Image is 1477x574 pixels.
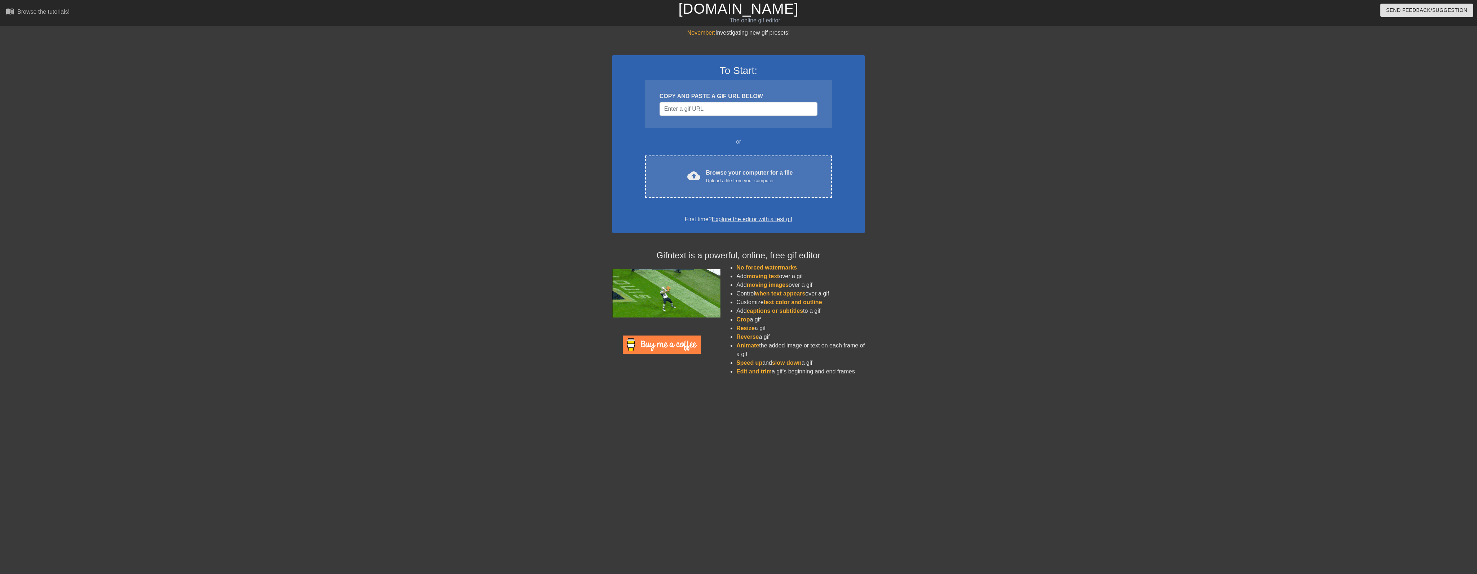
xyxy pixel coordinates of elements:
[687,30,715,36] span: November:
[736,324,865,333] li: a gif
[736,341,865,359] li: the added image or text on each frame of a gif
[631,137,846,146] div: or
[736,298,865,307] li: Customize
[755,290,806,297] span: when text appears
[736,289,865,298] li: Control over a gif
[6,7,70,18] a: Browse the tutorials!
[736,334,759,340] span: Reverse
[736,316,750,323] span: Crop
[623,336,701,354] img: Buy Me A Coffee
[736,307,865,315] li: Add to a gif
[6,7,14,16] span: menu_book
[736,325,755,331] span: Resize
[736,281,865,289] li: Add over a gif
[736,333,865,341] li: a gif
[678,1,798,17] a: [DOMAIN_NAME]
[660,102,817,116] input: Username
[712,216,792,222] a: Explore the editor with a test gif
[1380,4,1473,17] button: Send Feedback/Suggestion
[1386,6,1467,15] span: Send Feedback/Suggestion
[612,269,720,317] img: football_small.gif
[706,177,793,184] div: Upload a file from your computer
[687,169,700,182] span: cloud_upload
[736,368,772,374] span: Edit and trim
[736,272,865,281] li: Add over a gif
[612,250,865,261] h4: Gifntext is a powerful, online, free gif editor
[764,299,822,305] span: text color and outline
[736,342,759,349] span: Animate
[622,215,855,224] div: First time?
[736,360,762,366] span: Speed up
[706,168,793,184] div: Browse your computer for a file
[736,359,865,367] li: and a gif
[736,264,797,271] span: No forced watermarks
[747,308,803,314] span: captions or subtitles
[772,360,802,366] span: slow down
[736,367,865,376] li: a gif's beginning and end frames
[17,9,70,15] div: Browse the tutorials!
[622,65,855,77] h3: To Start:
[736,315,865,324] li: a gif
[496,16,1014,25] div: The online gif editor
[612,29,865,37] div: Investigating new gif presets!
[747,273,779,279] span: moving text
[747,282,789,288] span: moving images
[660,92,817,101] div: COPY AND PASTE A GIF URL BELOW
